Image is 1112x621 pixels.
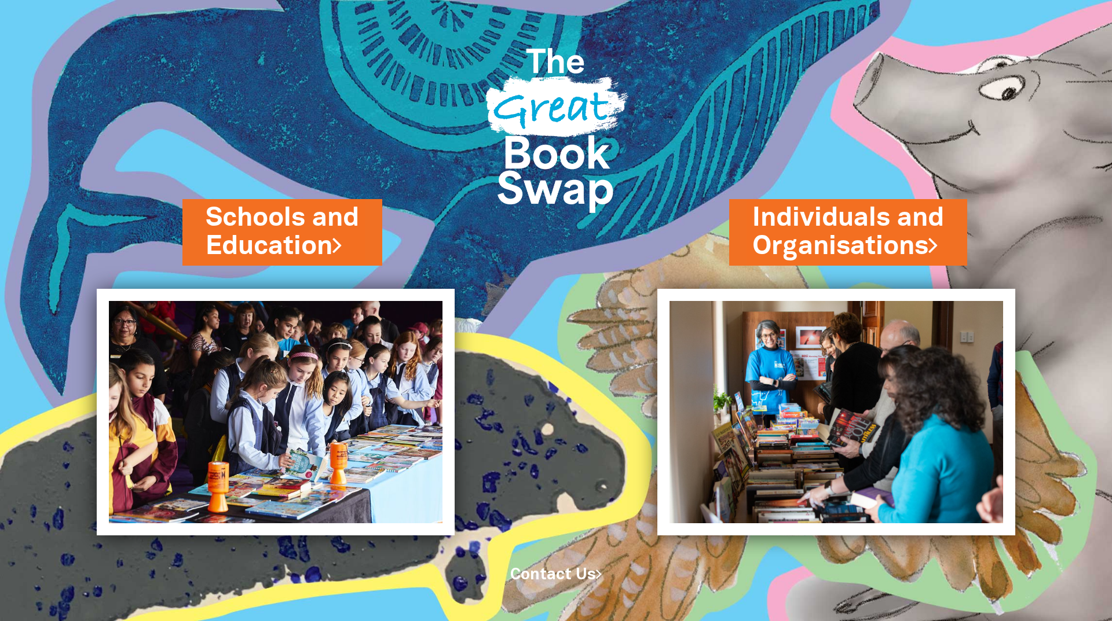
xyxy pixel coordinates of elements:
[472,14,640,237] img: Great Bookswap logo
[752,200,944,264] a: Individuals andOrganisations
[206,200,359,264] a: Schools andEducation
[510,568,602,582] a: Contact Us
[97,289,455,535] img: Schools and Education
[657,289,1015,535] img: Individuals and Organisations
